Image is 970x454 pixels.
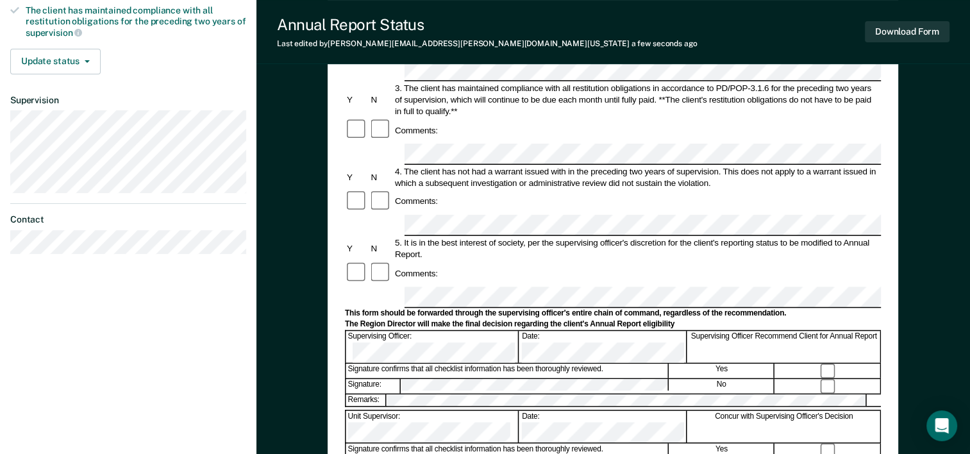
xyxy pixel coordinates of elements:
div: 4. The client has not had a warrant issued with in the preceding two years of supervision. This d... [393,165,881,189]
div: The Region Director will make the final decision regarding the client's Annual Report eligibility [345,319,881,330]
div: Date: [520,332,687,363]
div: Remarks: [346,394,387,406]
div: Annual Report Status [277,15,698,34]
div: Concur with Supervising Officer's Decision [688,411,881,442]
div: Unit Supervisor: [346,411,519,442]
div: Signature: [346,379,401,393]
div: N [369,243,393,255]
dt: Supervision [10,95,246,106]
div: Signature confirms that all checklist information has been thoroughly reviewed. [346,364,669,378]
div: Y [345,171,369,183]
div: The client has maintained compliance with all restitution obligations for the preceding two years of [26,5,246,38]
button: Download Form [865,21,949,42]
span: supervision [26,28,82,38]
div: This form should be forwarded through the supervising officer's entire chain of command, regardle... [345,308,881,319]
div: N [369,94,393,105]
button: Update status [10,49,101,74]
div: Y [345,243,369,255]
div: Yes [669,364,774,378]
div: 3. The client has maintained compliance with all restitution obligations in accordance to PD/POP-... [393,82,881,117]
div: Comments: [393,196,440,207]
div: Supervising Officer: [346,332,519,363]
div: N [369,171,393,183]
div: Y [345,94,369,105]
div: Open Intercom Messenger [926,410,957,441]
dt: Contact [10,214,246,225]
div: Comments: [393,124,440,136]
div: Last edited by [PERSON_NAME][EMAIL_ADDRESS][PERSON_NAME][DOMAIN_NAME][US_STATE] [277,39,698,48]
div: No [669,379,774,393]
div: Date: [520,411,687,442]
div: 5. It is in the best interest of society, per the supervising officer's discretion for the client... [393,237,881,260]
div: Comments: [393,267,440,279]
div: Supervising Officer Recommend Client for Annual Report [688,332,881,363]
span: a few seconds ago [631,39,698,48]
